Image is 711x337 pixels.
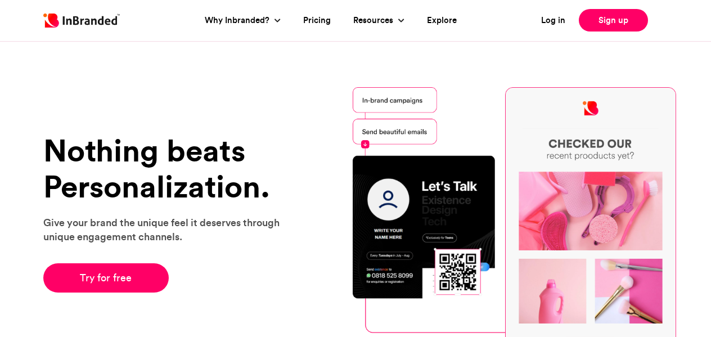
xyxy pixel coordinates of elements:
[205,14,272,27] a: Why Inbranded?
[43,133,294,204] h1: Nothing beats Personalization.
[353,14,396,27] a: Resources
[579,9,648,32] a: Sign up
[43,14,120,28] img: Inbranded
[43,215,294,244] p: Give your brand the unique feel it deserves through unique engagement channels.
[303,14,331,27] a: Pricing
[427,14,457,27] a: Explore
[541,14,565,27] a: Log in
[43,263,169,293] a: Try for free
